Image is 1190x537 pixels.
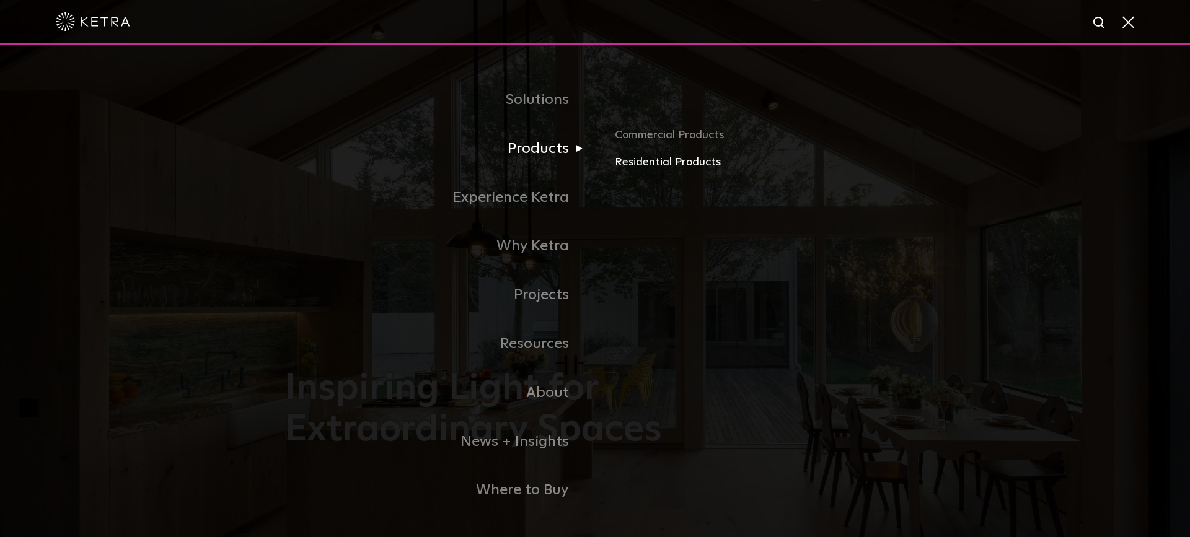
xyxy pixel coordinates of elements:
img: search icon [1092,15,1108,31]
a: Why Ketra [285,222,595,271]
a: Where to Buy [285,466,595,515]
a: News + Insights [285,417,595,466]
a: Commercial Products [615,126,905,154]
a: Products [285,124,595,173]
a: Experience Ketra [285,173,595,222]
a: Resources [285,320,595,369]
a: Projects [285,271,595,320]
div: Navigation Menu [285,76,905,515]
a: Residential Products [615,154,905,172]
a: Solutions [285,76,595,124]
a: About [285,369,595,417]
img: ketra-logo-2019-white [56,12,130,31]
